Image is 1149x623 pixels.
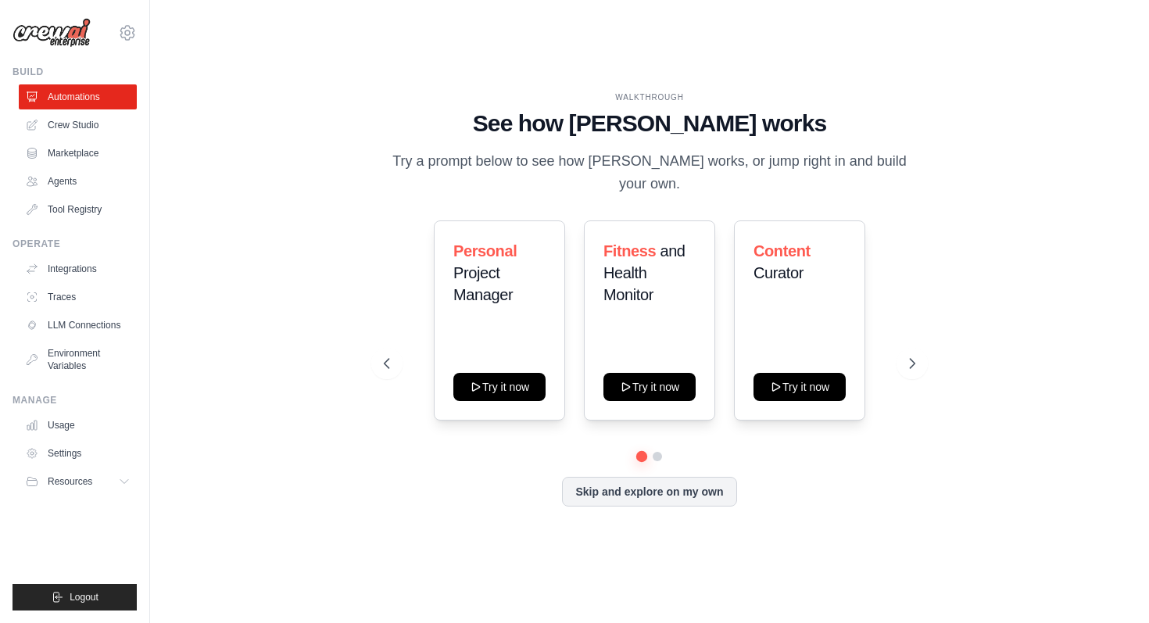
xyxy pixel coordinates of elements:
a: Marketplace [19,141,137,166]
span: Project Manager [453,264,513,303]
span: and Health Monitor [603,242,685,303]
a: Integrations [19,256,137,281]
span: Personal [453,242,517,260]
a: Traces [19,285,137,310]
h1: See how [PERSON_NAME] works [384,109,915,138]
a: Usage [19,413,137,438]
button: Skip and explore on my own [562,477,736,507]
a: LLM Connections [19,313,137,338]
p: Try a prompt below to see how [PERSON_NAME] works, or jump right in and build your own. [387,150,912,196]
div: Build [13,66,137,78]
button: Try it now [603,373,696,401]
a: Crew Studio [19,113,137,138]
button: Logout [13,584,137,610]
span: Curator [753,264,804,281]
button: Try it now [453,373,546,401]
a: Tool Registry [19,197,137,222]
div: WALKTHROUGH [384,91,915,103]
span: Content [753,242,811,260]
span: Resources [48,475,92,488]
div: Manage [13,394,137,406]
span: Fitness [603,242,656,260]
a: Automations [19,84,137,109]
a: Agents [19,169,137,194]
img: Logo [13,18,91,48]
div: Operate [13,238,137,250]
span: Logout [70,591,98,603]
button: Resources [19,469,137,494]
a: Settings [19,441,137,466]
button: Try it now [753,373,846,401]
a: Environment Variables [19,341,137,378]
